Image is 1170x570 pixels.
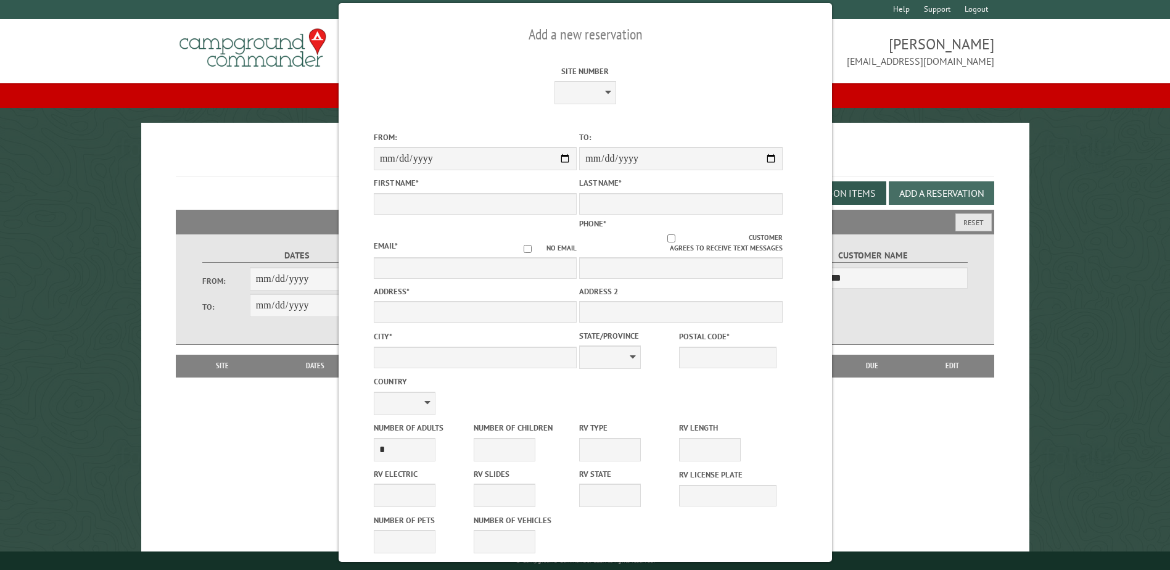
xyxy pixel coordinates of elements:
[373,131,576,143] label: From:
[473,514,571,526] label: Number of Vehicles
[373,177,576,189] label: First Name
[473,422,571,434] label: Number of Children
[911,355,994,377] th: Edit
[516,556,655,564] small: © Campground Commander LLC. All rights reserved.
[373,286,576,297] label: Address
[780,181,886,205] button: Edit Add-on Items
[679,422,777,434] label: RV Length
[473,468,571,480] label: RV Slides
[579,177,782,189] label: Last Name
[373,331,576,342] label: City
[579,468,677,480] label: RV State
[955,213,992,231] button: Reset
[833,355,911,377] th: Due
[579,286,782,297] label: Address 2
[202,249,390,263] label: Dates
[373,376,576,387] label: Country
[176,24,330,72] img: Campground Commander
[373,468,471,480] label: RV Electric
[579,218,606,229] label: Phone
[679,331,777,342] label: Postal Code
[579,131,782,143] label: To:
[579,422,677,434] label: RV Type
[373,23,796,46] h2: Add a new reservation
[263,355,368,377] th: Dates
[202,275,249,287] label: From:
[594,234,749,242] input: Customer agrees to receive text messages
[373,241,397,251] label: Email
[579,233,782,254] label: Customer agrees to receive text messages
[484,65,686,77] label: Site Number
[889,181,994,205] button: Add a Reservation
[509,245,546,253] input: No email
[679,469,777,481] label: RV License Plate
[373,422,471,434] label: Number of Adults
[373,514,471,526] label: Number of Pets
[176,210,994,233] h2: Filters
[579,330,677,342] label: State/Province
[779,249,967,263] label: Customer Name
[182,355,262,377] th: Site
[176,142,994,176] h1: Reservations
[509,243,577,254] label: No email
[202,301,249,313] label: To:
